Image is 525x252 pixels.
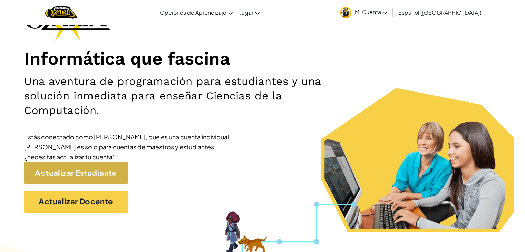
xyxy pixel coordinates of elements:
[45,5,77,19] a: Ozaria by CodeCombat logo
[398,9,482,16] span: Español ([GEOGRAPHIC_DATA])
[160,9,226,16] span: Opciones de Aprendizaje
[340,7,351,18] img: avatar
[156,3,236,22] a: Opciones de Aprendizaje
[45,5,77,19] img: Home
[24,162,128,184] a: Actualizar Estudiante
[355,8,387,16] span: Mi Cuenta
[24,74,343,118] h2: Una aventura de programación para estudiantes y una solución inmediata para enseñar Ciencias de l...
[240,9,253,16] span: Jugar
[337,1,391,23] a: Mi Cuenta
[24,191,128,212] a: Actualizar Docente
[395,3,485,22] a: Español ([GEOGRAPHIC_DATA])
[24,48,501,69] h1: Informática que fascina
[24,132,231,162] div: Estás conectado como [PERSON_NAME], que es una cuenta individual. [PERSON_NAME] es solo para cuen...
[236,3,263,22] a: Jugar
